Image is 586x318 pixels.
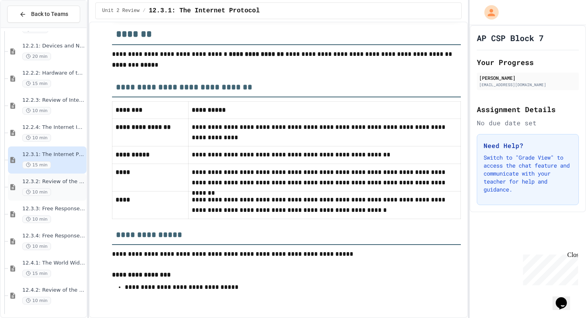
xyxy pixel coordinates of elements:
[149,6,260,16] span: 12.3.1: The Internet Protocol
[22,205,85,212] span: 12.3.3: Free Response - The Need for IP
[22,260,85,267] span: 12.4.1: The World Wide Web
[143,8,146,14] span: /
[22,188,51,196] span: 10 min
[22,53,51,60] span: 20 min
[7,6,80,23] button: Back to Teams
[22,287,85,294] span: 12.4.2: Review of the World Wide Web
[22,70,85,77] span: 12.2.2: Hardware of the Internet
[484,154,572,194] p: Switch to "Grade View" to access the chat feature and communicate with your teacher for help and ...
[22,161,51,169] span: 15 min
[477,57,579,68] h2: Your Progress
[479,82,576,88] div: [EMAIL_ADDRESS][DOMAIN_NAME]
[22,134,51,142] span: 10 min
[102,8,140,14] span: Unit 2 Review
[22,243,51,250] span: 10 min
[22,80,51,87] span: 15 min
[484,141,572,150] h3: Need Help?
[22,151,85,158] span: 12.3.1: The Internet Protocol
[553,286,578,310] iframe: chat widget
[520,251,578,285] iframe: chat widget
[22,97,85,104] span: 12.2.3: Review of Internet Hardware
[22,178,85,185] span: 12.3.2: Review of the Internet Protocol
[477,118,579,128] div: No due date set
[22,43,85,49] span: 12.2.1: Devices and Networks
[22,124,85,131] span: 12.2.4: The Internet Is In The Ocean
[22,297,51,304] span: 10 min
[31,10,68,18] span: Back to Teams
[22,107,51,115] span: 10 min
[479,74,576,81] div: [PERSON_NAME]
[22,215,51,223] span: 10 min
[477,104,579,115] h2: Assignment Details
[3,3,55,51] div: Chat with us now!Close
[476,3,501,22] div: My Account
[477,32,544,43] h1: AP CSP Block 7
[22,270,51,277] span: 15 min
[22,233,85,239] span: 12.3.4: Free Response - IPv4 vs. IPv6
